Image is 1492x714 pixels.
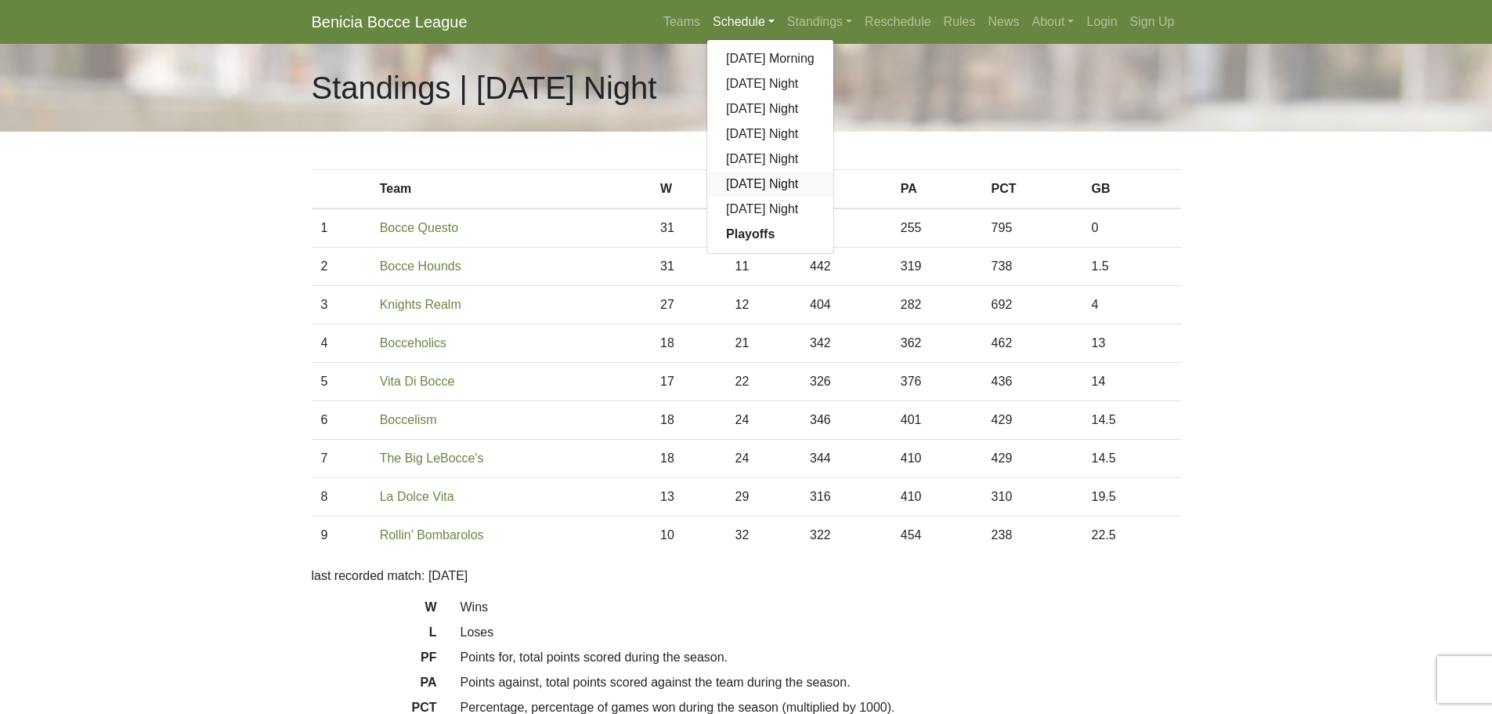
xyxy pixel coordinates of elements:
[300,648,449,673] dt: PF
[651,170,725,209] th: W
[1082,516,1181,555] td: 22.5
[800,208,891,248] td: 427
[858,6,937,38] a: Reschedule
[380,451,484,465] a: The Big LeBocce's
[312,363,370,401] td: 5
[1082,248,1181,286] td: 1.5
[1080,6,1123,38] a: Login
[300,623,449,648] dt: L
[891,286,982,324] td: 282
[982,170,1082,209] th: PCT
[800,363,891,401] td: 326
[982,363,1082,401] td: 436
[800,440,891,478] td: 344
[651,516,725,555] td: 10
[982,478,1082,516] td: 310
[651,401,725,440] td: 18
[891,208,982,248] td: 255
[1082,478,1181,516] td: 19.5
[1082,401,1181,440] td: 14.5
[982,324,1082,363] td: 462
[651,478,725,516] td: 13
[380,490,454,503] a: La Dolce Vita
[726,478,800,516] td: 29
[1082,170,1181,209] th: GB
[651,324,725,363] td: 18
[982,401,1082,440] td: 429
[651,286,725,324] td: 27
[380,413,437,426] a: Boccelism
[651,208,725,248] td: 31
[707,147,833,172] a: [DATE] Night
[312,324,370,363] td: 4
[726,227,775,241] strong: Playoffs
[800,286,891,324] td: 404
[449,623,1193,642] dd: Loses
[651,440,725,478] td: 18
[380,336,446,350] a: Bocceholics
[449,598,1193,617] dd: Wins
[891,170,982,209] th: PA
[982,208,1082,248] td: 795
[800,170,891,209] th: PF
[651,248,725,286] td: 31
[380,259,461,273] a: Bocce Hounds
[312,69,657,107] h1: Standings | [DATE] Night
[449,673,1193,692] dd: Points against, total points scored against the team during the season.
[312,516,370,555] td: 9
[800,248,891,286] td: 442
[1026,6,1081,38] a: About
[891,324,982,363] td: 362
[891,478,982,516] td: 410
[707,197,833,222] a: [DATE] Night
[891,363,982,401] td: 376
[982,6,1026,38] a: News
[800,401,891,440] td: 346
[1082,363,1181,401] td: 14
[891,440,982,478] td: 410
[380,221,459,234] a: Bocce Questo
[300,673,449,698] dt: PA
[707,46,833,71] a: [DATE] Morning
[800,324,891,363] td: 342
[707,71,833,96] a: [DATE] Night
[982,248,1082,286] td: 738
[726,440,800,478] td: 24
[726,363,800,401] td: 22
[982,440,1082,478] td: 429
[982,516,1082,555] td: 238
[726,324,800,363] td: 21
[380,528,484,542] a: Rollin' Bombarolos
[891,516,982,555] td: 454
[312,248,370,286] td: 2
[1082,286,1181,324] td: 4
[726,248,800,286] td: 11
[726,401,800,440] td: 24
[380,375,455,388] a: Vita Di Bocce
[1082,208,1181,248] td: 0
[726,286,800,324] td: 12
[312,286,370,324] td: 3
[312,478,370,516] td: 8
[800,516,891,555] td: 322
[312,401,370,440] td: 6
[707,222,833,247] a: Playoffs
[449,648,1193,667] dd: Points for, total points scored during the season.
[800,478,891,516] td: 316
[707,96,833,121] a: [DATE] Night
[312,567,1181,585] p: last recorded match: [DATE]
[707,121,833,147] a: [DATE] Night
[312,440,370,478] td: 7
[891,248,982,286] td: 319
[651,363,725,401] td: 17
[1082,324,1181,363] td: 13
[312,6,468,38] a: Benicia Bocce League
[891,401,982,440] td: 401
[726,516,800,555] td: 32
[1082,440,1181,478] td: 14.5
[370,170,651,209] th: Team
[312,208,370,248] td: 1
[982,286,1082,324] td: 692
[380,298,461,311] a: Knights Realm
[706,6,781,38] a: Schedule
